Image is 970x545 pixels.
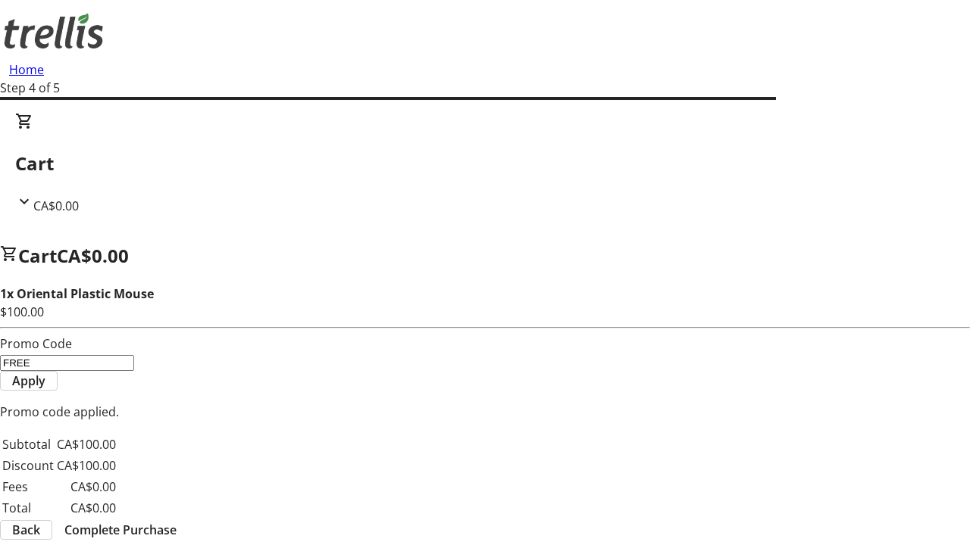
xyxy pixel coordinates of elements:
[2,456,55,475] td: Discount
[2,498,55,518] td: Total
[33,198,79,214] span: CA$0.00
[56,434,117,454] td: CA$100.00
[56,498,117,518] td: CA$0.00
[12,521,40,539] span: Back
[57,243,129,268] span: CA$0.00
[15,112,955,215] div: CartCA$0.00
[52,521,189,539] button: Complete Purchase
[2,434,55,454] td: Subtotal
[12,372,45,390] span: Apply
[56,477,117,497] td: CA$0.00
[15,150,955,177] h2: Cart
[18,243,57,268] span: Cart
[2,477,55,497] td: Fees
[64,521,177,539] span: Complete Purchase
[56,456,117,475] td: CA$100.00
